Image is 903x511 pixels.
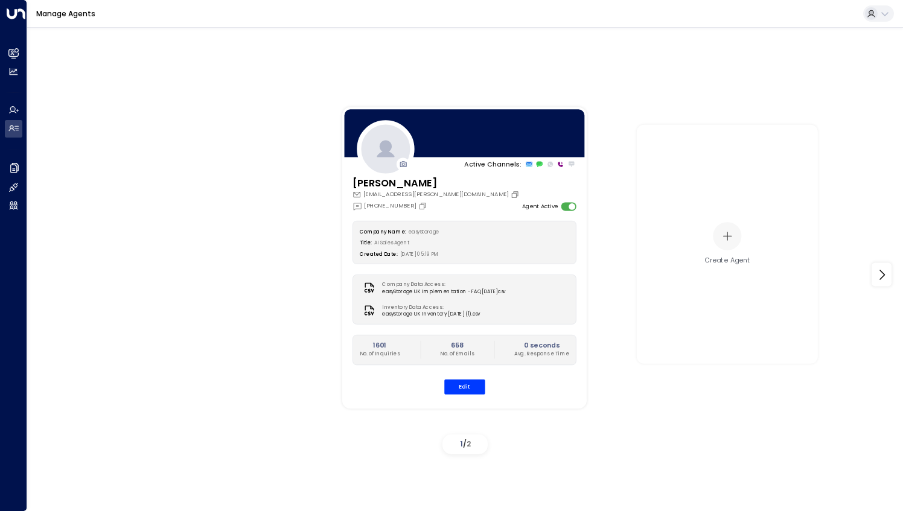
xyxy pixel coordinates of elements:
[464,159,522,169] p: Active Channels:
[514,351,569,358] p: Avg. Response Time
[374,240,410,247] span: AI Sales Agent
[511,190,522,198] button: Copy
[359,341,400,351] h2: 1601
[352,190,521,198] div: [EMAIL_ADDRESS][PERSON_NAME][DOMAIN_NAME]
[382,288,505,296] span: easyStorage UK Implementation - FAQ [DATE]csv
[359,252,397,258] label: Created Date:
[440,341,474,351] h2: 658
[352,201,429,211] div: [PHONE_NUMBER]
[408,229,438,235] span: easyStorage
[359,240,372,247] label: Title:
[442,434,488,454] div: /
[514,341,569,351] h2: 0 seconds
[382,303,476,311] label: Inventory Data Access:
[704,256,750,265] div: Create Agent
[352,176,521,190] h3: [PERSON_NAME]
[522,202,558,211] label: Agent Active
[460,439,463,449] span: 1
[418,202,429,210] button: Copy
[36,8,95,19] a: Manage Agents
[444,379,485,395] button: Edit
[382,281,502,288] label: Company Data Access:
[400,252,439,258] span: [DATE] 05:19 PM
[359,351,400,358] p: No. of Inquiries
[440,351,474,358] p: No. of Emails
[359,229,406,235] label: Company Name:
[382,311,480,318] span: easyStorage UK Inventory [DATE] (1).csv
[467,439,471,449] span: 2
